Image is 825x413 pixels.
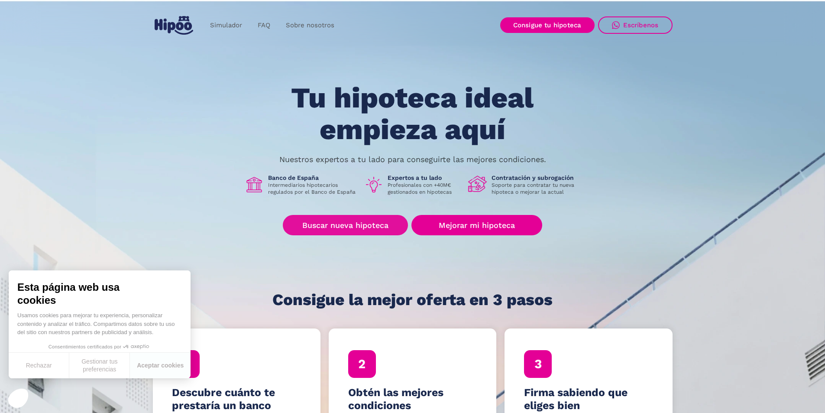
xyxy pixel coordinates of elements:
h4: Obtén las mejores condiciones [348,386,477,412]
a: Simulador [202,17,250,34]
h1: Consigue la mejor oferta en 3 pasos [272,291,553,309]
h1: Tu hipoteca ideal empieza aquí [248,82,576,145]
h4: Firma sabiendo que eliges bien [524,386,653,412]
a: Sobre nosotros [278,17,342,34]
h1: Expertos a tu lado [388,174,461,182]
div: Escríbenos [623,21,659,29]
h4: Descubre cuánto te prestaría un banco [172,386,301,412]
a: Mejorar mi hipoteca [411,215,542,235]
a: Consigue tu hipoteca [500,17,595,33]
h1: Banco de España [268,174,357,182]
a: home [153,13,195,38]
a: FAQ [250,17,278,34]
p: Soporte para contratar tu nueva hipoteca o mejorar la actual [492,182,581,195]
h1: Contratación y subrogación [492,174,581,182]
p: Nuestros expertos a tu lado para conseguirte las mejores condiciones. [279,156,546,163]
a: Escríbenos [598,16,673,34]
p: Profesionales con +40M€ gestionados en hipotecas [388,182,461,195]
a: Buscar nueva hipoteca [283,215,408,235]
p: Intermediarios hipotecarios regulados por el Banco de España [268,182,357,195]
